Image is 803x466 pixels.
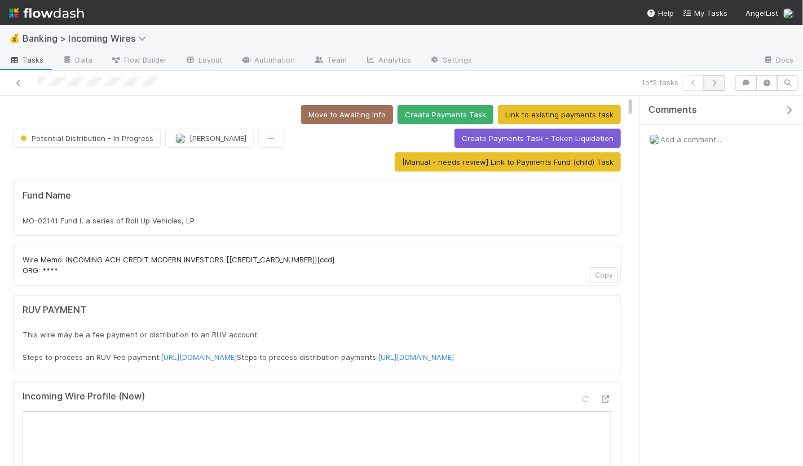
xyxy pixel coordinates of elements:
[455,129,621,148] button: Create Payments Task - Token Liquidation
[13,129,161,148] button: Potential Distribution - In Progress
[498,105,621,124] button: Link to existing payments task
[395,152,621,172] button: [Manual - needs review] Link to Payments Fund (child) Task
[590,267,618,283] button: Copy
[53,52,102,70] a: Data
[683,7,727,19] a: My Tasks
[23,254,611,276] p: Wire Memo: INCOMING ACH CREDIT MODERN INVESTORS [[CREDIT_CARD_NUMBER]][ccd] ORG: ****
[111,54,167,65] span: Flow Builder
[683,8,727,17] span: My Tasks
[301,105,393,124] button: Move to Awaiting Info
[161,353,237,362] a: [URL][DOMAIN_NAME]
[189,134,246,143] span: [PERSON_NAME]
[660,135,721,144] span: Add a comment...
[420,52,482,70] a: Settings
[23,391,145,402] h5: Incoming Wire Profile (New)
[23,216,195,225] span: MO-02141 Fund I, a series of Roll Up Vehicles, LP
[378,353,454,362] a: [URL][DOMAIN_NAME]
[648,104,697,116] span: Comments
[102,52,176,70] a: Flow Builder
[23,190,611,201] h5: Fund Name
[23,33,152,44] span: Banking > Incoming Wires
[783,8,794,19] img: avatar_eacbd5bb-7590-4455-a9e9-12dcb5674423.png
[754,52,803,70] a: Docs
[18,134,153,143] span: Potential Distribution - In Progress
[642,77,678,88] span: 1 of 2 tasks
[165,129,254,148] button: [PERSON_NAME]
[9,33,20,43] span: 💰
[649,134,660,145] img: avatar_eacbd5bb-7590-4455-a9e9-12dcb5674423.png
[175,133,186,144] img: avatar_eacbd5bb-7590-4455-a9e9-12dcb5674423.png
[23,330,454,362] span: This wire may be a fee payment or distribution to an RUV account. Steps to process an RUV Fee pay...
[745,8,778,17] span: AngelList
[356,52,420,70] a: Analytics
[176,52,232,70] a: Layout
[232,52,305,70] a: Automation
[9,3,84,23] img: logo-inverted-e16ddd16eac7371096b0.svg
[647,7,674,19] div: Help
[398,105,493,124] button: Create Payments Task
[9,54,44,65] span: Tasks
[305,52,356,70] a: Team
[23,305,611,316] h5: RUV PAYMENT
